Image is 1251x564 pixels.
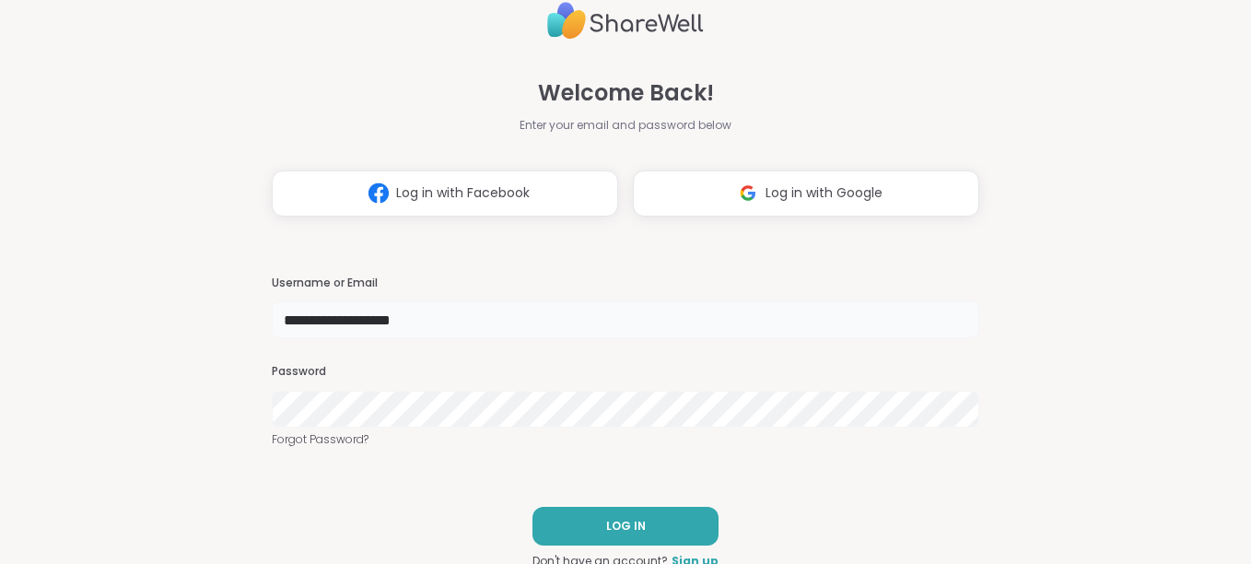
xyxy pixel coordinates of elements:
span: Log in with Google [766,183,883,203]
button: Log in with Facebook [272,170,618,217]
a: Forgot Password? [272,431,979,448]
img: ShareWell Logomark [361,176,396,210]
img: ShareWell Logomark [731,176,766,210]
h3: Password [272,364,979,380]
span: LOG IN [606,518,646,535]
h3: Username or Email [272,276,979,291]
span: Log in with Facebook [396,183,530,203]
button: LOG IN [532,507,719,546]
span: Welcome Back! [538,76,714,110]
button: Log in with Google [633,170,979,217]
span: Enter your email and password below [520,117,731,134]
